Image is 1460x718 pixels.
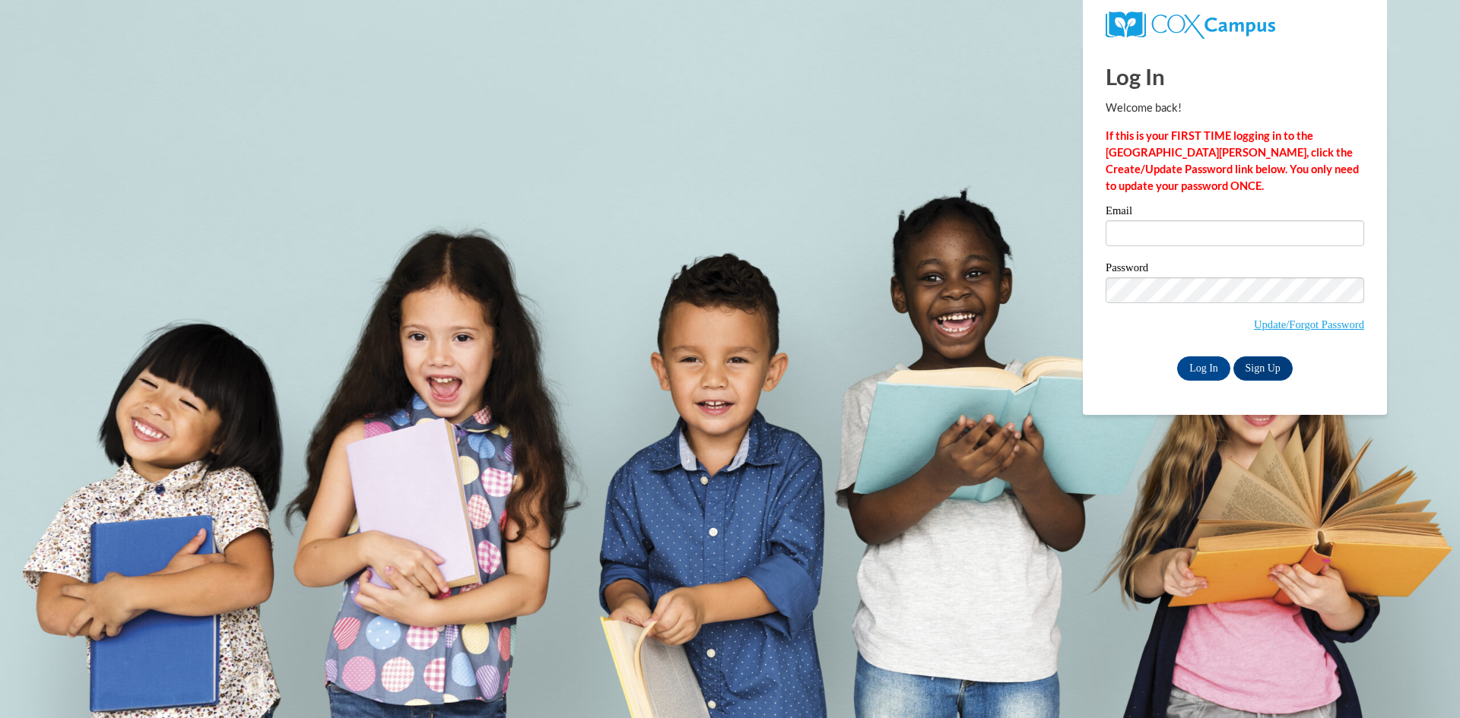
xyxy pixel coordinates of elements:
[1106,100,1364,116] p: Welcome back!
[1106,205,1364,220] label: Email
[1177,356,1230,381] input: Log In
[1106,11,1275,39] img: COX Campus
[1106,129,1359,192] strong: If this is your FIRST TIME logging in to the [GEOGRAPHIC_DATA][PERSON_NAME], click the Create/Upd...
[1233,356,1293,381] a: Sign Up
[1106,262,1364,277] label: Password
[1254,318,1364,331] a: Update/Forgot Password
[1106,17,1275,30] a: COX Campus
[1106,61,1364,92] h1: Log In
